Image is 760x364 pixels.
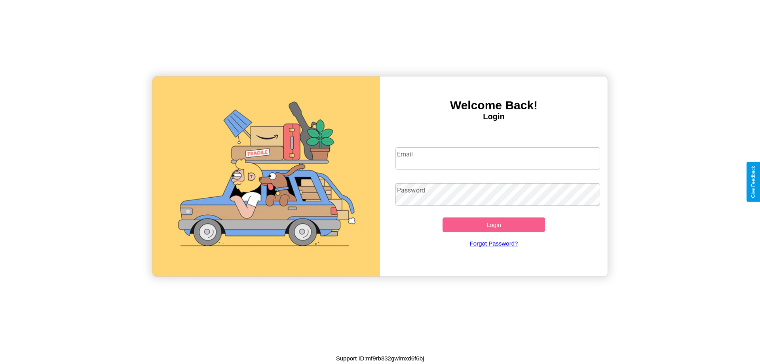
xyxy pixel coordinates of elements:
a: Forgot Password? [391,232,597,255]
p: Support ID: mf9rb832gwlmxd6f6bj [336,353,424,364]
h3: Welcome Back! [380,99,608,112]
button: Login [443,217,545,232]
img: gif [152,76,380,276]
h4: Login [380,112,608,121]
div: Give Feedback [750,166,756,198]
